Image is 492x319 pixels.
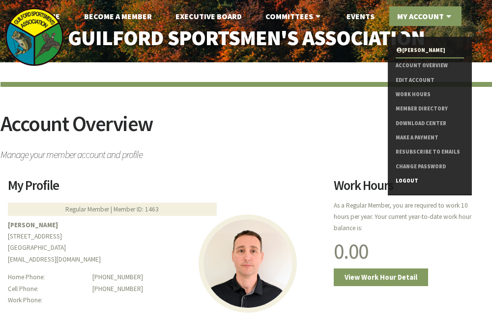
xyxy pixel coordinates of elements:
a: Executive Board [168,6,250,26]
a: My Account [389,6,462,26]
a: Make a Payment [396,131,464,145]
h1: 0.00 [334,240,485,262]
a: Download Center [396,116,464,131]
a: Logout [396,174,464,188]
a: Become A Member [76,6,160,26]
a: Account Overview [396,58,464,73]
dd: [PHONE_NUMBER] [92,283,321,294]
a: Edit Account [396,73,464,87]
a: Home [30,6,68,26]
a: Member Directory [396,102,464,116]
a: Events [339,6,382,26]
img: logo_sm.png [5,7,64,66]
dt: Cell Phone [8,283,87,294]
a: Resubscribe to Emails [396,145,464,159]
a: Guilford Sportsmen's Association [50,20,443,56]
p: As a Regular Member, you are required to work 10 hours per year. Your current year-to-date work h... [334,200,485,234]
h2: Account Overview [0,113,492,145]
a: Change Password [396,159,464,174]
dd: [PHONE_NUMBER] [92,271,321,283]
dt: Work Phone [8,294,87,306]
h2: Work Hours [334,179,485,199]
h2: My Profile [8,179,321,199]
b: [PERSON_NAME] [8,221,58,229]
a: Committees [258,6,331,26]
a: View Work Hour Detail [334,268,428,287]
a: Work Hours [396,87,464,102]
div: Regular Member | Member ID: 1463 [8,203,217,216]
span: Manage your member account and profile [0,145,492,159]
dt: Home Phone [8,271,87,283]
a: [PERSON_NAME] [396,43,464,57]
p: [STREET_ADDRESS] [GEOGRAPHIC_DATA] [EMAIL_ADDRESS][DOMAIN_NAME] [8,219,321,265]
